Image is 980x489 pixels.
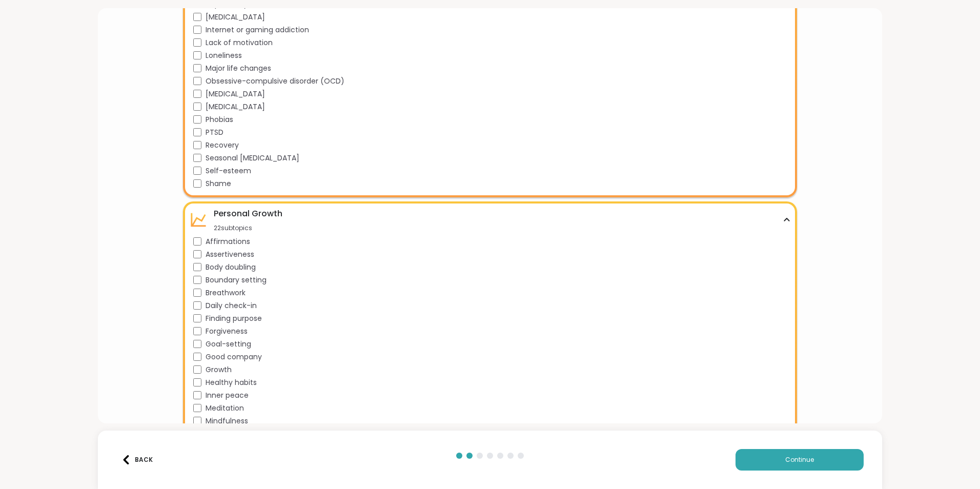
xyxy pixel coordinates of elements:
[116,449,157,471] button: Back
[206,12,265,23] span: [MEDICAL_DATA]
[785,455,814,464] span: Continue
[206,288,246,298] span: Breathwork
[206,166,251,176] span: Self-esteem
[206,140,239,151] span: Recovery
[206,352,262,362] span: Good company
[206,390,249,401] span: Inner peace
[206,300,257,311] span: Daily check-in
[206,114,233,125] span: Phobias
[206,249,254,260] span: Assertiveness
[206,178,231,189] span: Shame
[206,313,262,324] span: Finding purpose
[214,224,282,232] div: 22 subtopics
[206,89,265,99] span: [MEDICAL_DATA]
[206,416,248,426] span: Mindfulness
[206,101,265,112] span: [MEDICAL_DATA]
[206,37,273,48] span: Lack of motivation
[206,25,309,35] span: Internet or gaming addiction
[206,63,271,74] span: Major life changes
[214,208,282,220] div: Personal Growth
[206,236,250,247] span: Affirmations
[736,449,864,471] button: Continue
[206,127,223,138] span: PTSD
[206,364,232,375] span: Growth
[206,50,242,61] span: Loneliness
[206,275,267,286] span: Boundary setting
[206,326,248,337] span: Forgiveness
[206,339,251,350] span: Goal-setting
[206,377,257,388] span: Healthy habits
[206,403,244,414] span: Meditation
[206,262,256,273] span: Body doubling
[206,76,344,87] span: Obsessive-compulsive disorder (OCD)
[121,455,153,464] div: Back
[206,153,299,164] span: Seasonal [MEDICAL_DATA]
